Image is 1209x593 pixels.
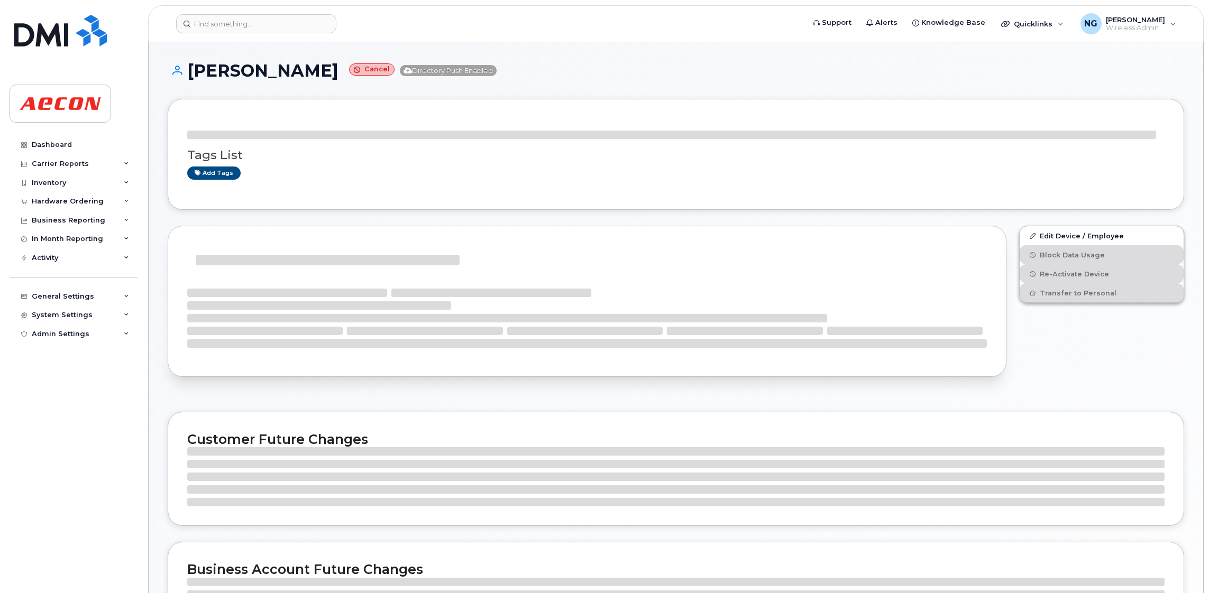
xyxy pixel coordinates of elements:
[400,65,497,76] span: Directory Push Enabled
[187,166,241,180] a: Add tags
[187,149,1165,162] h3: Tags List
[1020,283,1184,302] button: Transfer to Personal
[349,63,395,76] small: Cancel
[168,61,1184,80] h1: [PERSON_NAME]
[187,561,1165,577] h2: Business Account Future Changes
[187,431,1165,447] h2: Customer Future Changes
[1020,226,1184,245] a: Edit Device / Employee
[1020,245,1184,264] button: Block Data Usage
[1040,270,1109,278] span: Re-Activate Device
[1020,264,1184,283] button: Re-Activate Device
